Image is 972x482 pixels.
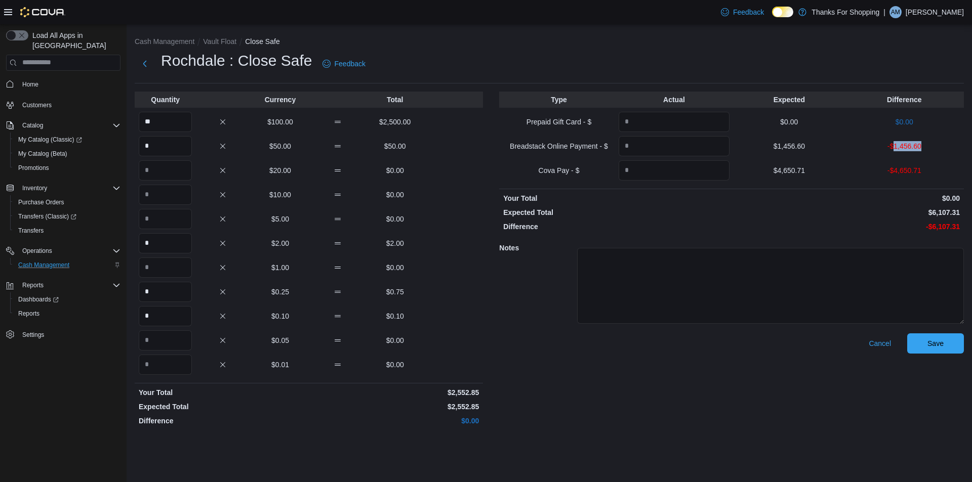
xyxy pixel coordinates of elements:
p: $0.00 [369,190,422,200]
input: Dark Mode [772,7,793,17]
span: Catalog [18,119,120,132]
p: $0.10 [254,311,307,321]
span: Transfers [14,225,120,237]
button: Catalog [2,118,125,133]
input: Quantity [139,330,192,350]
span: Customers [22,101,52,109]
button: Reports [2,278,125,292]
p: $0.00 [369,165,422,176]
span: Promotions [18,164,49,172]
a: Transfers [14,225,48,237]
p: Difference [849,95,960,105]
input: Quantity [619,112,730,132]
p: $0.00 [369,335,422,345]
button: Operations [2,244,125,258]
p: $1,456.60 [734,141,844,151]
input: Quantity [619,136,730,156]
a: Purchase Orders [14,196,68,208]
input: Quantity [139,257,192,278]
p: Breadstack Online Payment - $ [503,141,614,151]
p: Your Total [503,193,730,203]
button: Home [2,77,125,92]
button: Next [135,54,155,74]
button: Save [907,333,964,354]
p: $0.01 [254,360,307,370]
input: Quantity [139,233,192,253]
span: Dashboards [14,293,120,305]
span: Save [927,338,944,348]
p: $0.25 [254,287,307,297]
input: Quantity [139,209,192,229]
span: Feedback [335,59,366,69]
p: Currency [254,95,307,105]
button: Cash Management [135,37,194,46]
span: Catalog [22,121,43,129]
button: Settings [2,327,125,341]
button: Close Safe [245,37,279,46]
span: AM [891,6,900,18]
span: Cancel [869,338,891,348]
a: Reports [14,308,44,320]
span: Cash Management [14,259,120,271]
span: Promotions [14,162,120,174]
button: Cancel [865,333,895,354]
button: Catalog [18,119,47,132]
p: $0.10 [369,311,422,321]
p: [PERSON_NAME] [906,6,964,18]
p: -$6,107.31 [734,222,960,232]
input: Quantity [139,136,192,156]
span: Inventory [22,184,47,192]
span: Settings [18,328,120,340]
div: Alec Morrow [889,6,902,18]
button: Customers [2,98,125,112]
span: Cash Management [18,261,69,269]
p: $2,552.85 [311,402,479,412]
h1: Rochdale : Close Safe [161,51,312,71]
span: Transfers (Classic) [18,212,76,221]
span: My Catalog (Classic) [18,136,82,144]
p: $5.00 [254,214,307,224]
p: Expected Total [139,402,307,412]
input: Quantity [139,112,192,132]
span: Transfers (Classic) [14,210,120,223]
p: $2.00 [254,238,307,248]
button: Promotions [10,161,125,175]
p: $0.00 [311,416,479,426]
span: Dark Mode [772,17,773,18]
span: Home [22,80,38,89]
p: $4,650.71 [734,165,844,176]
p: $6,107.31 [734,207,960,217]
span: Customers [18,99,120,111]
span: My Catalog (Beta) [18,150,67,158]
button: Reports [10,306,125,321]
a: Customers [18,99,56,111]
span: Purchase Orders [18,198,64,206]
p: Prepaid Gift Card - $ [503,117,614,127]
span: Purchase Orders [14,196,120,208]
a: Dashboards [14,293,63,305]
p: Total [369,95,422,105]
p: -$4,650.71 [849,165,960,176]
p: $0.05 [254,335,307,345]
a: My Catalog (Classic) [10,133,125,147]
p: $0.00 [369,262,422,273]
span: Reports [18,310,39,318]
input: Quantity [139,355,192,375]
p: $1.00 [254,262,307,273]
p: Actual [619,95,730,105]
a: Home [18,78,43,91]
p: $0.00 [734,117,844,127]
span: Operations [22,247,52,255]
a: Cash Management [14,259,73,271]
p: Type [503,95,614,105]
p: $0.75 [369,287,422,297]
button: Purchase Orders [10,195,125,209]
button: Inventory [2,181,125,195]
span: Operations [18,245,120,257]
p: $2,500.00 [369,117,422,127]
input: Quantity [139,306,192,326]
p: $2.00 [369,238,422,248]
p: $0.00 [849,117,960,127]
button: Vault Float [203,37,236,46]
a: Feedback [318,54,370,74]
